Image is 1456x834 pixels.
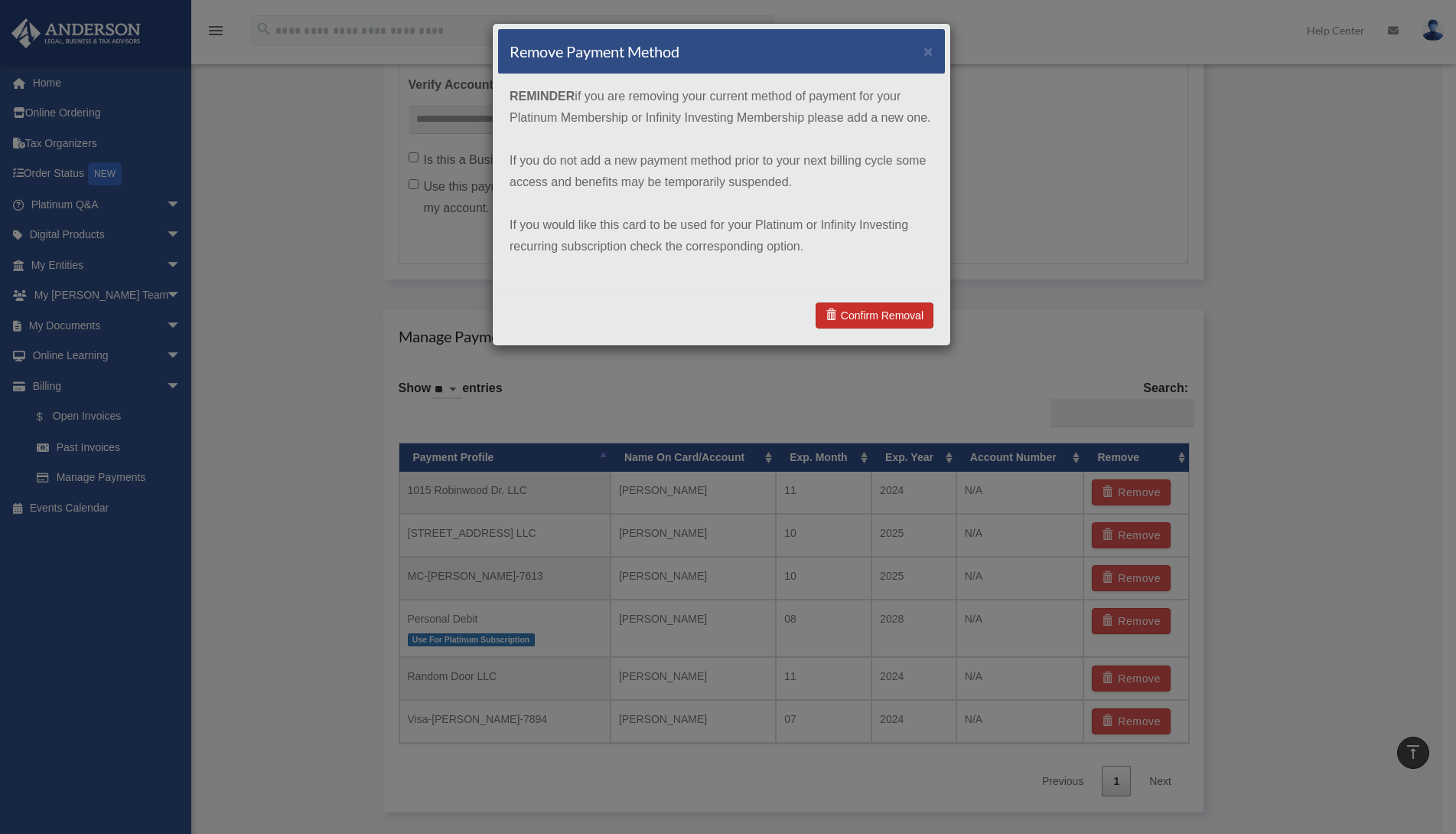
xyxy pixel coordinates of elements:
strong: REMINDER [510,90,575,103]
p: If you do not add a new payment method prior to your next billing cycle some access and benefits ... [510,150,933,193]
button: × [923,43,933,59]
h4: Remove Payment Method [510,41,679,62]
p: If you would like this card to be used for your Platinum or Infinity Investing recurring subscrip... [510,214,933,257]
a: Confirm Removal [816,303,933,329]
div: if you are removing your current method of payment for your Platinum Membership or Infinity Inves... [498,74,945,290]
